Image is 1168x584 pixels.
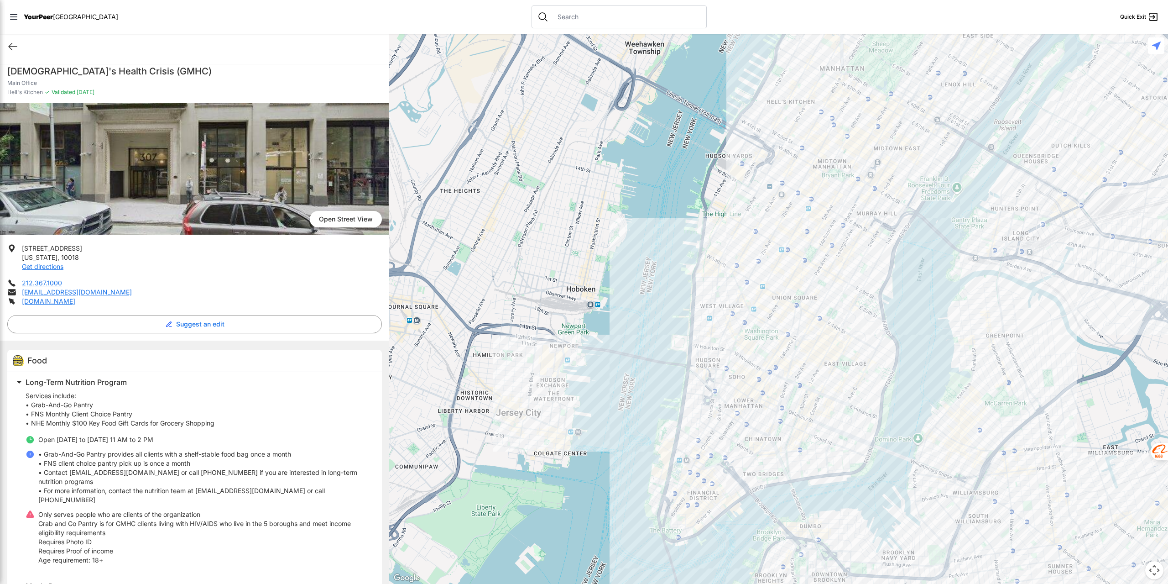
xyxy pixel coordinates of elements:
p: Requires Proof of income [38,547,371,556]
a: 212.367.1000 [22,279,62,287]
a: [EMAIL_ADDRESS][DOMAIN_NAME] [22,288,132,296]
span: Hell's Kitchen [7,89,43,96]
span: ✓ [45,89,50,96]
h1: [DEMOGRAPHIC_DATA]'s Health Crisis (GMHC) [7,65,382,78]
img: Google [391,572,422,584]
span: Long-Term Nutrition Program [26,378,127,387]
button: Map camera controls [1145,561,1163,579]
span: [DATE] [75,89,94,95]
span: Only serves people who are clients of the organization [38,510,200,518]
span: Open [DATE] to [DATE] 11 AM to 2 PM [38,436,153,443]
span: Food [27,356,47,365]
span: 10018 [61,253,79,261]
a: Quick Exit [1120,11,1159,22]
span: Suggest an edit [176,320,224,329]
a: YourPeer[GEOGRAPHIC_DATA] [24,14,118,20]
input: Search [552,12,701,21]
span: [GEOGRAPHIC_DATA] [53,13,118,21]
p: 18+ [38,556,371,565]
a: Open Street View [310,211,382,227]
p: Services include: • Grab-And-Go Pantry • FNS Monthly Client Choice Pantry • NHE Monthly $100 Key ... [26,391,371,428]
span: Age requirement: [38,556,90,564]
span: Grab and Go Pantry is for GMHC clients living with HIV/AIDS who live in the 5 boroughs and meet i... [38,520,351,537]
p: Main Office [7,79,382,87]
a: [DOMAIN_NAME] [22,297,75,305]
a: Get directions [22,263,63,270]
span: [STREET_ADDRESS] [22,244,82,252]
span: Validated [52,89,75,95]
span: , [57,253,59,261]
p: • Grab-And-Go Pantry provides all clients with a shelf-stable food bag once a month • FNS client ... [38,450,371,505]
div: Main Office [389,34,1168,584]
button: Suggest an edit [7,315,382,333]
p: Requires Photo ID [38,537,371,547]
span: Quick Exit [1120,13,1146,21]
span: YourPeer [24,13,53,21]
span: [US_STATE] [22,253,57,261]
a: Open this area in Google Maps (opens a new window) [391,572,422,584]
